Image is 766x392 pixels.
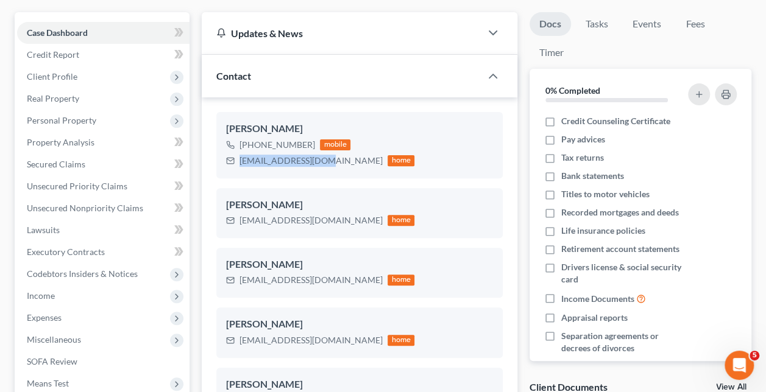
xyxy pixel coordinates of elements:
[545,85,600,96] strong: 0% Completed
[561,243,679,255] span: Retirement account statements
[239,214,383,226] div: [EMAIL_ADDRESS][DOMAIN_NAME]
[388,275,414,285] div: home
[561,330,686,354] span: Separation agreements or decrees of divorces
[27,203,143,213] span: Unsecured Nonpriority Claims
[27,159,85,169] span: Secured Claims
[561,133,605,145] span: Pay advices
[27,334,81,345] span: Miscellaneous
[388,155,414,166] div: home
[17,219,190,241] a: Lawsuits
[239,139,315,151] div: [PHONE_NUMBER]
[27,71,77,82] span: Client Profile
[17,351,190,373] a: SOFA Review
[226,122,493,136] div: [PERSON_NAME]
[530,41,573,65] a: Timer
[725,351,754,380] iframe: Intercom live chat
[320,139,350,150] div: mobile
[17,44,190,66] a: Credit Report
[561,152,604,164] span: Tax returns
[27,290,55,301] span: Income
[226,317,493,332] div: [PERSON_NAME]
[623,12,671,36] a: Events
[226,377,493,392] div: [PERSON_NAME]
[17,153,190,175] a: Secured Claims
[239,274,383,286] div: [EMAIL_ADDRESS][DOMAIN_NAME]
[17,131,190,153] a: Property Analysis
[561,115,670,127] span: Credit Counseling Certificate
[17,175,190,197] a: Unsecured Priority Claims
[27,225,60,235] span: Lawsuits
[750,351,759,360] span: 5
[27,49,79,60] span: Credit Report
[561,206,679,219] span: Recorded mortgages and deeds
[27,247,105,257] span: Executory Contracts
[239,334,383,346] div: [EMAIL_ADDRESS][DOMAIN_NAME]
[27,268,138,279] span: Codebtors Insiders & Notices
[27,93,79,103] span: Real Property
[27,378,69,388] span: Means Test
[561,261,686,285] span: Drivers license & social security card
[17,197,190,219] a: Unsecured Nonpriority Claims
[226,257,493,272] div: [PERSON_NAME]
[561,225,645,237] span: Life insurance policies
[561,188,650,200] span: Titles to motor vehicles
[561,312,628,324] span: Appraisal reports
[716,383,746,391] a: View All
[388,215,414,226] div: home
[27,181,127,191] span: Unsecured Priority Claims
[216,27,466,40] div: Updates & News
[576,12,618,36] a: Tasks
[27,356,77,366] span: SOFA Review
[17,22,190,44] a: Case Dashboard
[388,335,414,346] div: home
[561,170,624,182] span: Bank statements
[239,155,383,167] div: [EMAIL_ADDRESS][DOMAIN_NAME]
[216,70,251,82] span: Contact
[27,137,94,147] span: Property Analysis
[226,198,493,212] div: [PERSON_NAME]
[27,312,62,323] span: Expenses
[27,115,96,125] span: Personal Property
[561,293,634,305] span: Income Documents
[676,12,715,36] a: Fees
[530,12,571,36] a: Docs
[17,241,190,263] a: Executory Contracts
[27,27,88,38] span: Case Dashboard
